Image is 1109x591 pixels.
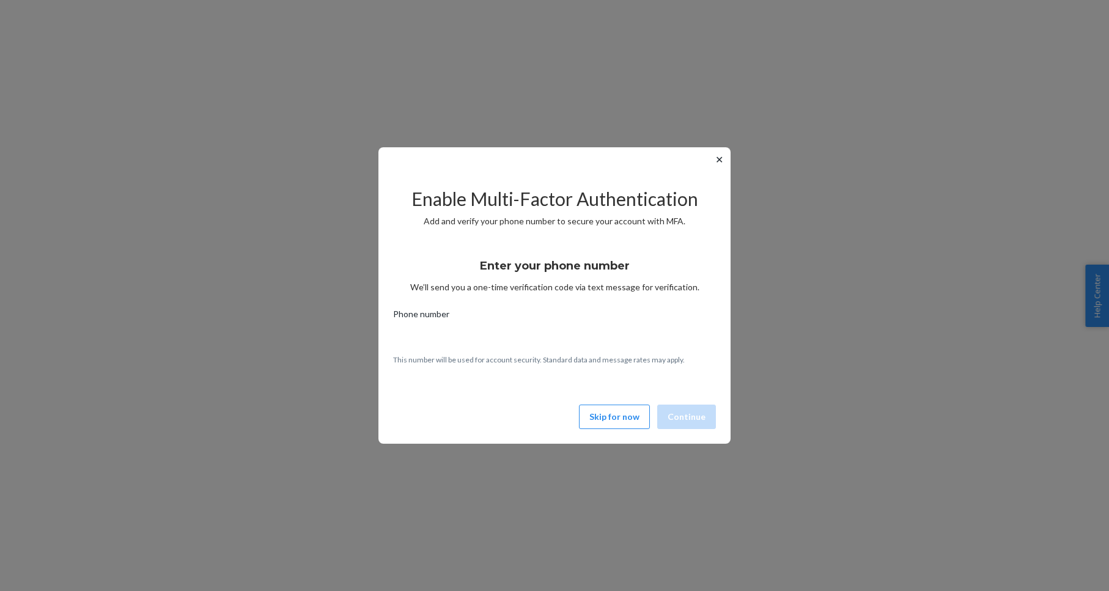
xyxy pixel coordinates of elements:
span: Phone number [393,308,449,325]
h2: Enable Multi-Factor Authentication [393,189,716,209]
button: ✕ [713,152,726,167]
p: This number will be used for account security. Standard data and message rates may apply. [393,354,716,365]
div: We’ll send you a one-time verification code via text message for verification. [393,248,716,293]
p: Add and verify your phone number to secure your account with MFA. [393,215,716,227]
button: Skip for now [579,405,650,429]
h3: Enter your phone number [480,258,630,274]
button: Continue [657,405,716,429]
